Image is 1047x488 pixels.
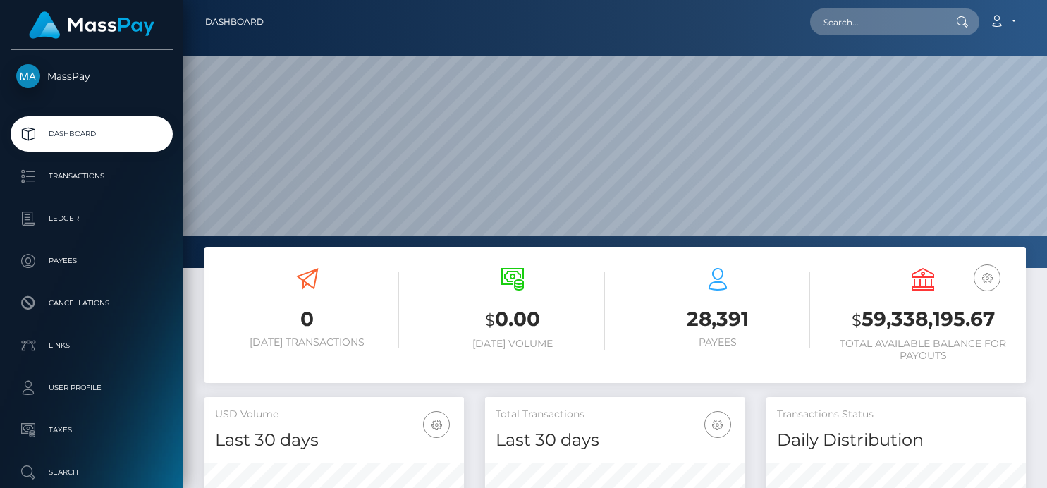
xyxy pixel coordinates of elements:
[485,310,495,330] small: $
[215,336,399,348] h6: [DATE] Transactions
[215,408,453,422] h5: USD Volume
[831,305,1015,334] h3: 59,338,195.67
[777,408,1015,422] h5: Transactions Status
[16,462,167,483] p: Search
[11,370,173,405] a: User Profile
[16,123,167,145] p: Dashboard
[11,201,173,236] a: Ledger
[16,208,167,229] p: Ledger
[215,428,453,453] h4: Last 30 days
[29,11,154,39] img: MassPay Logo
[11,328,173,363] a: Links
[810,8,943,35] input: Search...
[11,116,173,152] a: Dashboard
[626,305,810,333] h3: 28,391
[496,408,734,422] h5: Total Transactions
[11,413,173,448] a: Taxes
[420,305,604,334] h3: 0.00
[11,286,173,321] a: Cancellations
[205,7,264,37] a: Dashboard
[420,338,604,350] h6: [DATE] Volume
[852,310,862,330] small: $
[831,338,1015,362] h6: Total Available Balance for Payouts
[16,250,167,272] p: Payees
[11,159,173,194] a: Transactions
[16,64,40,88] img: MassPay
[496,428,734,453] h4: Last 30 days
[626,336,810,348] h6: Payees
[16,420,167,441] p: Taxes
[11,70,173,83] span: MassPay
[11,243,173,279] a: Payees
[16,166,167,187] p: Transactions
[16,377,167,398] p: User Profile
[215,305,399,333] h3: 0
[16,293,167,314] p: Cancellations
[16,335,167,356] p: Links
[777,428,1015,453] h4: Daily Distribution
